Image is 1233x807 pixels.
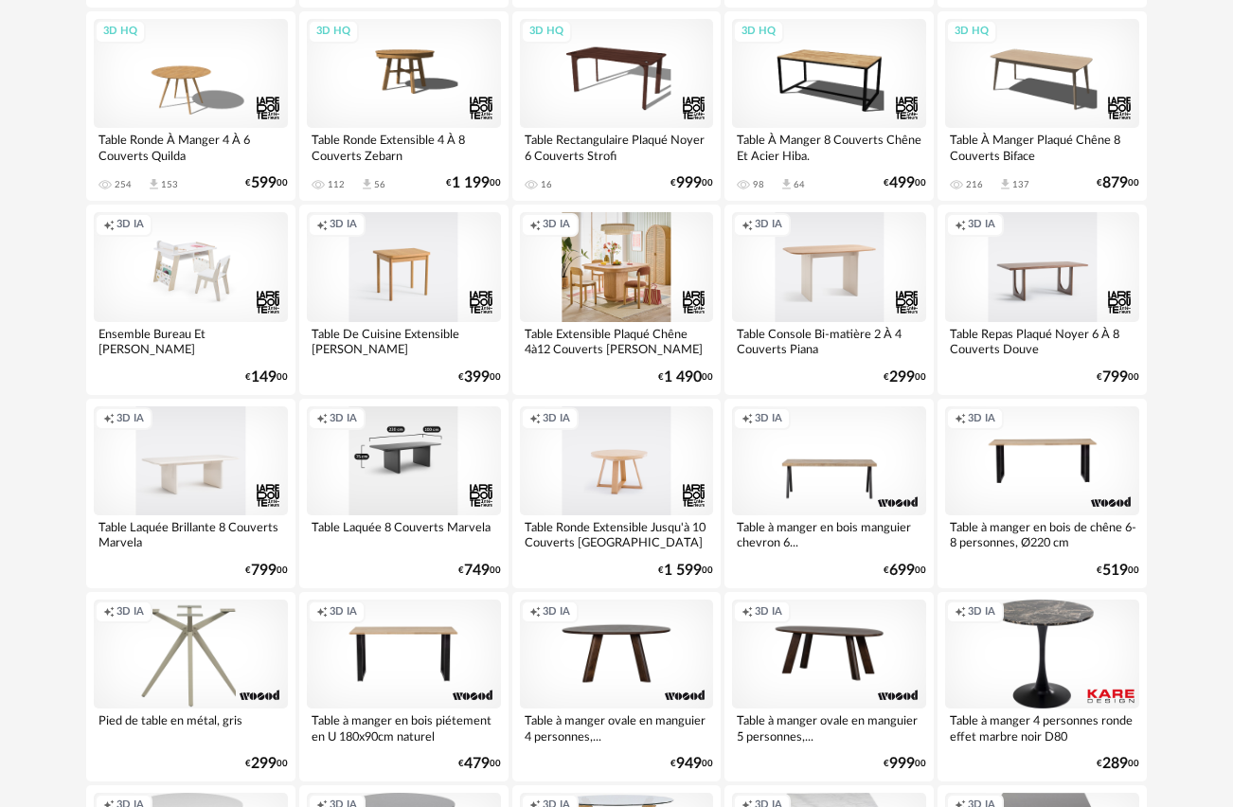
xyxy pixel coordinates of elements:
[946,20,997,44] div: 3D HQ
[664,565,702,577] span: 1 599
[245,177,288,189] div: € 00
[945,128,1139,166] div: Table À Manger Plaqué Chêne 8 Couverts Biface
[464,371,490,384] span: 399
[755,412,782,426] span: 3D IA
[938,592,1147,781] a: Creation icon 3D IA Table à manger 4 personnes ronde effet marbre noir D80 €28900
[968,605,995,619] span: 3D IA
[147,177,161,191] span: Download icon
[95,20,146,44] div: 3D HQ
[889,758,915,770] span: 999
[251,565,277,577] span: 799
[1012,179,1029,190] div: 137
[328,179,345,190] div: 112
[86,11,295,201] a: 3D HQ Table Ronde À Manger 4 À 6 Couverts Quilda 254 Download icon 153 €59900
[732,515,926,553] div: Table à manger en bois manguier chevron 6...
[299,205,509,394] a: Creation icon 3D IA Table De Cuisine Extensible [PERSON_NAME] €39900
[945,708,1139,746] div: Table à manger 4 personnes ronde effet marbre noir D80
[94,708,288,746] div: Pied de table en métal, gris
[116,218,144,232] span: 3D IA
[543,218,570,232] span: 3D IA
[732,708,926,746] div: Table à manger ovale en manguier 5 personnes,...
[299,592,509,781] a: Creation icon 3D IA Table à manger en bois piétement en U 180x90cm naturel €47900
[464,565,490,577] span: 749
[116,412,144,426] span: 3D IA
[115,179,132,190] div: 254
[94,515,288,553] div: Table Laquée Brillante 8 Couverts Marvela
[676,177,702,189] span: 999
[512,399,722,588] a: Creation icon 3D IA Table Ronde Extensible Jusqu'à 10 Couverts [GEOGRAPHIC_DATA] €1 59900
[884,565,926,577] div: € 00
[955,412,966,426] span: Creation icon
[521,20,572,44] div: 3D HQ
[446,177,501,189] div: € 00
[245,758,288,770] div: € 00
[512,11,722,201] a: 3D HQ Table Rectangulaire Plaqué Noyer 6 Couverts Strofi 16 €99900
[308,20,359,44] div: 3D HQ
[529,412,541,426] span: Creation icon
[307,708,501,746] div: Table à manger en bois piétement en U 180x90cm naturel
[945,322,1139,360] div: Table Repas Plaqué Noyer 6 À 8 Couverts Douve
[884,371,926,384] div: € 00
[299,399,509,588] a: Creation icon 3D IA Table Laquée 8 Couverts Marvela €74900
[316,412,328,426] span: Creation icon
[520,515,714,553] div: Table Ronde Extensible Jusqu'à 10 Couverts [GEOGRAPHIC_DATA]
[520,708,714,746] div: Table à manger ovale en manguier 4 personnes,...
[658,371,713,384] div: € 00
[94,128,288,166] div: Table Ronde À Manger 4 À 6 Couverts Quilda
[724,205,934,394] a: Creation icon 3D IA Table Console Bi-matière 2 À 4 Couverts Piana €29900
[360,177,374,191] span: Download icon
[889,565,915,577] span: 699
[1097,371,1139,384] div: € 00
[161,179,178,190] div: 153
[938,205,1147,394] a: Creation icon 3D IA Table Repas Plaqué Noyer 6 À 8 Couverts Douve €79900
[464,758,490,770] span: 479
[1102,177,1128,189] span: 879
[724,399,934,588] a: Creation icon 3D IA Table à manger en bois manguier chevron 6... €69900
[676,758,702,770] span: 949
[316,218,328,232] span: Creation icon
[724,11,934,201] a: 3D HQ Table À Manger 8 Couverts Chêne Et Acier Hiba. 98 Download icon 64 €49900
[86,592,295,781] a: Creation icon 3D IA Pied de table en métal, gris €29900
[938,11,1147,201] a: 3D HQ Table À Manger Plaqué Chêne 8 Couverts Biface 216 Download icon 137 €87900
[529,605,541,619] span: Creation icon
[968,218,995,232] span: 3D IA
[529,218,541,232] span: Creation icon
[724,592,934,781] a: Creation icon 3D IA Table à manger ovale en manguier 5 personnes,... €99900
[116,605,144,619] span: 3D IA
[452,177,490,189] span: 1 199
[955,218,966,232] span: Creation icon
[753,179,764,190] div: 98
[755,218,782,232] span: 3D IA
[884,177,926,189] div: € 00
[889,177,915,189] span: 499
[1097,565,1139,577] div: € 00
[245,565,288,577] div: € 00
[458,371,501,384] div: € 00
[520,128,714,166] div: Table Rectangulaire Plaqué Noyer 6 Couverts Strofi
[307,322,501,360] div: Table De Cuisine Extensible [PERSON_NAME]
[1097,758,1139,770] div: € 00
[458,758,501,770] div: € 00
[1102,758,1128,770] span: 289
[794,179,805,190] div: 64
[742,605,753,619] span: Creation icon
[733,20,784,44] div: 3D HQ
[245,371,288,384] div: € 00
[732,128,926,166] div: Table À Manger 8 Couverts Chêne Et Acier Hiba.
[307,128,501,166] div: Table Ronde Extensible 4 À 8 Couverts Zebarn
[742,218,753,232] span: Creation icon
[251,371,277,384] span: 149
[543,605,570,619] span: 3D IA
[998,177,1012,191] span: Download icon
[512,205,722,394] a: Creation icon 3D IA Table Extensible Plaqué Chêne 4à12 Couverts [PERSON_NAME] €1 49000
[968,412,995,426] span: 3D IA
[307,515,501,553] div: Table Laquée 8 Couverts Marvela
[884,758,926,770] div: € 00
[541,179,552,190] div: 16
[251,177,277,189] span: 599
[103,218,115,232] span: Creation icon
[94,322,288,360] div: Ensemble Bureau Et [PERSON_NAME]
[374,179,385,190] div: 56
[664,371,702,384] span: 1 490
[1102,371,1128,384] span: 799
